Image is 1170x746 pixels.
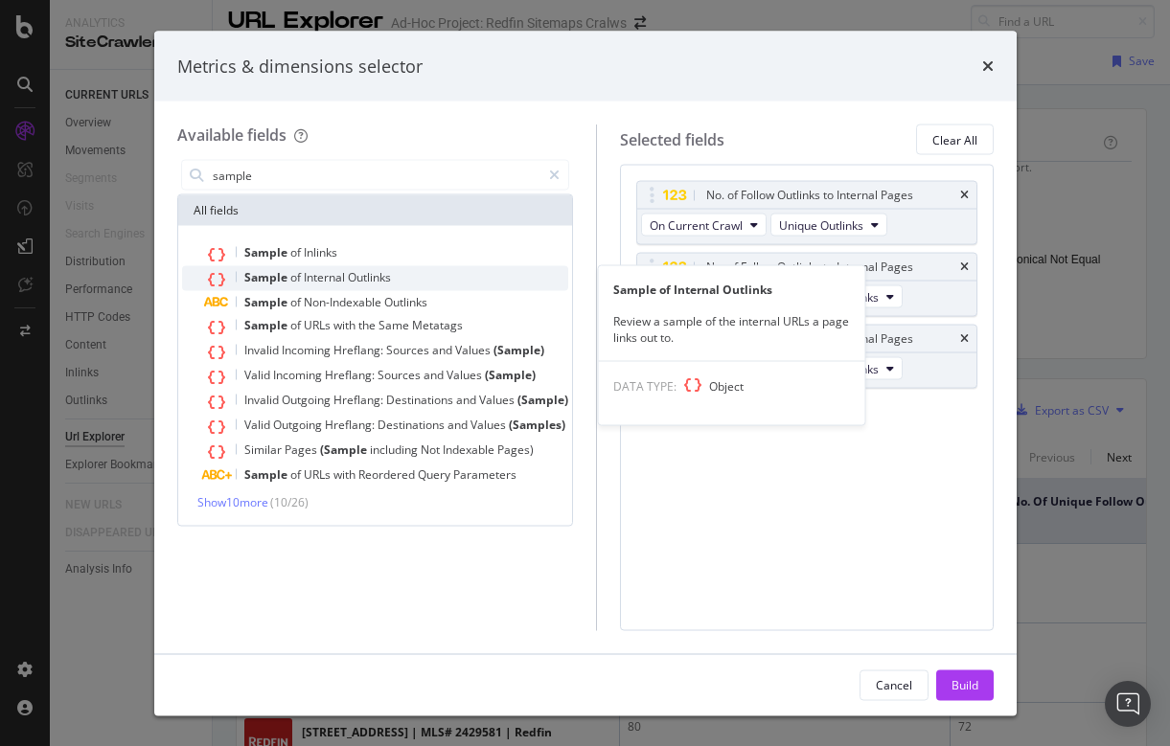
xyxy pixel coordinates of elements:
span: Hreflang: [325,367,378,383]
div: times [982,54,994,79]
span: Same [379,317,412,333]
span: Outlinks [384,294,427,310]
span: Destinations [386,392,456,408]
div: Cancel [876,676,912,692]
span: Sample [244,269,290,285]
span: Valid [244,417,273,433]
span: and [456,392,479,408]
span: Pages [285,441,320,458]
span: Sample [244,244,290,260]
button: Cancel [860,669,929,700]
div: Build [952,676,978,692]
span: Incoming [273,367,325,383]
span: Parameters [453,466,516,483]
div: modal [154,31,1017,715]
span: Valid [244,367,273,383]
div: times [960,190,969,201]
span: Show 10 more [197,494,268,510]
span: and [424,367,447,383]
div: No. of Follow Outlinks to Internal Pages [706,258,913,277]
span: (Sample) [493,342,544,358]
span: and [447,417,470,433]
span: Similar [244,441,285,458]
span: URLs [304,466,333,483]
span: Sources [378,367,424,383]
span: Invalid [244,392,282,408]
span: Hreflang: [333,342,386,358]
span: Hreflang: [333,392,386,408]
span: of [290,269,304,285]
span: Hreflang: [325,417,378,433]
span: URLs [304,317,333,333]
span: Destinations [378,417,447,433]
div: Selected fields [620,128,724,150]
span: Pages) [497,441,534,458]
div: Clear All [932,131,977,147]
button: Unique Outlinks [770,214,887,237]
span: ( 10 / 26 ) [270,494,309,510]
span: including [370,441,421,458]
span: Metatags [412,317,463,333]
div: No. of Follow Outlinks to Internal Pages [706,186,913,205]
div: times [960,333,969,345]
span: of [290,317,304,333]
button: On Current Crawl [641,214,767,237]
span: (Samples) [509,417,565,433]
span: Non-Indexable [304,294,384,310]
span: with [333,317,358,333]
span: (Sample) [517,392,568,408]
span: Values [455,342,493,358]
div: All fields [178,195,572,226]
span: Sample [244,466,290,483]
input: Search by field name [211,161,540,190]
span: On Current Crawl [650,216,743,233]
span: Values [479,392,517,408]
div: No. of Follow Outlinks to Internal PagestimesOn Current CrawlUnique Outlinks [636,181,977,245]
span: Sample [244,294,290,310]
span: of [290,244,304,260]
button: Clear All [916,124,994,155]
span: Query [418,466,453,483]
span: Sample [244,317,290,333]
span: and [432,342,455,358]
span: Sources [386,342,432,358]
div: Open Intercom Messenger [1105,681,1151,727]
span: Indexable [443,441,497,458]
span: Object [709,377,744,394]
span: Unique Outlinks [779,216,863,233]
span: Reordered [358,466,418,483]
div: Available fields [177,124,287,146]
span: Not [421,441,443,458]
span: Internal [304,269,348,285]
span: Inlinks [304,244,337,260]
span: Outgoing [273,417,325,433]
span: Outlinks [348,269,391,285]
span: of [290,294,304,310]
span: the [358,317,379,333]
div: Metrics & dimensions selector [177,54,423,79]
div: Review a sample of the internal URLs a page links out to. [598,312,864,345]
span: Values [470,417,509,433]
div: No. of Follow Outlinks to Internal PagestimesOn Compared CrawlUnique Outlinks [636,253,977,317]
span: Values [447,367,485,383]
span: Incoming [282,342,333,358]
span: Invalid [244,342,282,358]
button: Build [936,669,994,700]
span: DATA TYPE: [613,377,677,394]
div: Sample of Internal Outlinks [598,281,864,297]
span: (Sample [320,441,370,458]
span: of [290,466,304,483]
span: (Sample) [485,367,536,383]
span: Outgoing [282,392,333,408]
span: with [333,466,358,483]
div: times [960,261,969,273]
